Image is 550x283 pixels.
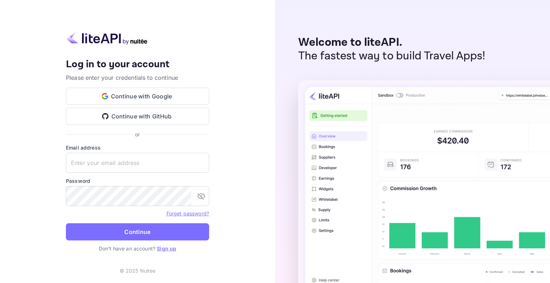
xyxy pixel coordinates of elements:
p: The fastest way to build Travel Apps! [298,49,486,63]
a: Forget password? [167,210,209,216]
p: or [135,131,140,138]
button: Continue with Google [66,88,209,105]
a: Forget password? [167,210,209,217]
input: Enter your email address [66,153,209,173]
label: Email address [66,144,209,151]
button: Continue [66,223,209,240]
label: Password [66,177,209,185]
p: Welcome to liteAPI. [298,36,486,49]
p: © 2025 Nuitee [120,267,156,274]
img: liteapi [66,31,148,45]
p: Don't have an account? [66,245,209,252]
p: Please enter your credentials to continue [66,73,209,82]
h4: Log in to your account [66,58,209,71]
button: Continue with GitHub [66,108,209,125]
button: toggle password visibility [194,189,208,203]
a: Sign up [157,245,176,252]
